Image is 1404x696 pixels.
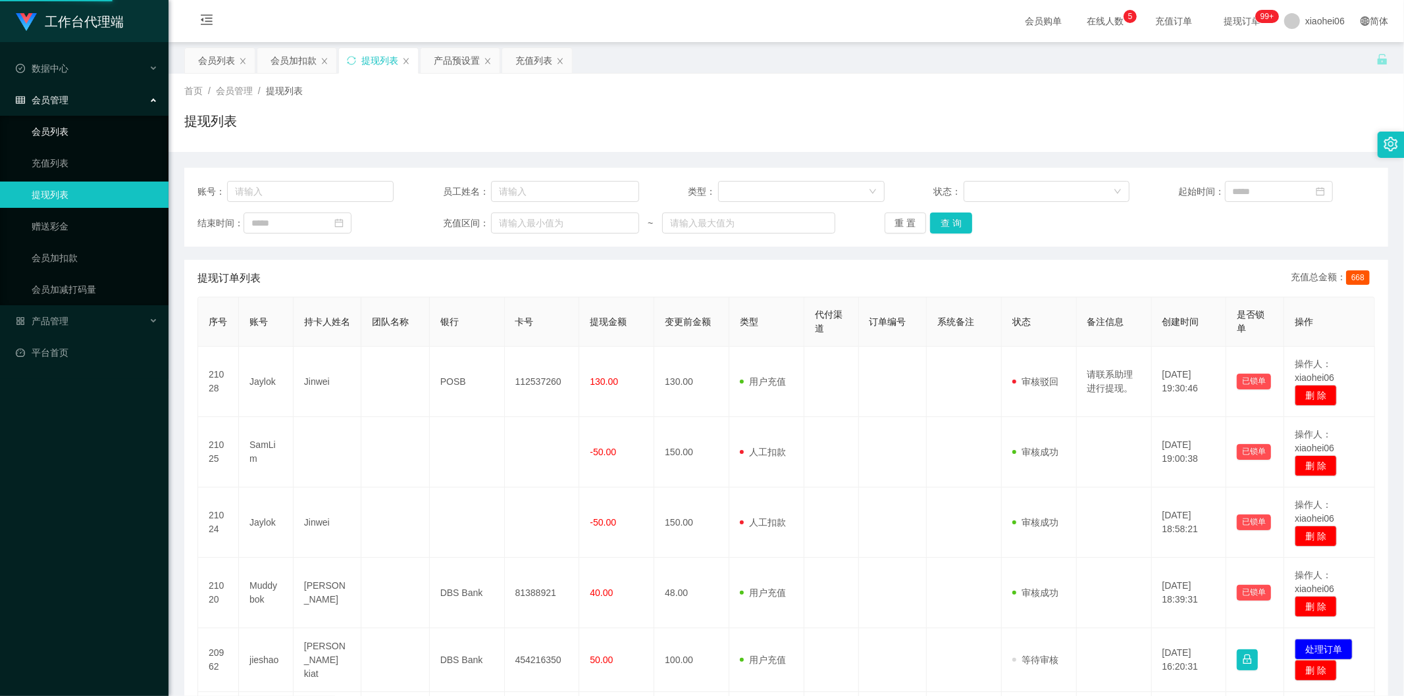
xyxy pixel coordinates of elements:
span: 操作人：xiaohei06 [1295,570,1334,594]
button: 查 询 [930,212,972,234]
td: 48.00 [654,558,729,628]
i: 图标: sync [347,56,356,65]
span: 提现订单 [1217,16,1267,26]
div: 产品预设置 [434,48,480,73]
td: DBS Bank [430,628,505,692]
td: 130.00 [654,347,729,417]
td: Jaylok [239,487,294,558]
span: 序号 [209,316,227,327]
td: 21020 [198,558,239,628]
span: -50.00 [590,447,616,457]
input: 请输入 [491,181,639,202]
h1: 工作台代理端 [45,1,124,43]
a: 提现列表 [32,182,158,208]
span: 持卡人姓名 [304,316,350,327]
i: 图标: table [16,95,25,105]
i: 图标: check-circle-o [16,64,25,73]
span: / [258,86,261,96]
td: 请联系助理进行提现。 [1077,347,1152,417]
td: [DATE] 18:39:31 [1152,558,1227,628]
td: 20962 [198,628,239,692]
span: 账号： [197,185,227,199]
span: 状态： [933,185,964,199]
button: 重 置 [885,212,927,234]
td: [DATE] 19:00:38 [1152,417,1227,487]
a: 赠送彩金 [32,213,158,239]
a: 充值列表 [32,150,158,176]
span: 40.00 [590,587,613,598]
button: 处理订单 [1295,639,1353,660]
td: 150.00 [654,417,729,487]
span: 变更前金额 [665,316,711,327]
td: 81388921 [505,558,580,628]
a: 图标: dashboard平台首页 [16,339,158,366]
span: 类型： [688,185,718,199]
td: [DATE] 19:30:46 [1152,347,1227,417]
span: 50.00 [590,655,613,665]
span: 卡号 [515,316,534,327]
button: 已锁单 [1237,585,1271,601]
input: 请输入最小值为 [491,212,639,234]
span: 系统备注 [937,316,974,327]
i: 图标: close [556,57,564,65]
span: 产品管理 [16,316,68,326]
span: / [208,86,211,96]
span: 操作人：xiaohei06 [1295,359,1334,383]
span: 员工姓名： [443,185,491,199]
i: 图标: down [1114,187,1122,197]
span: 审核驳回 [1012,376,1058,387]
span: 银行 [440,316,459,327]
i: 图标: unlock [1376,53,1388,65]
td: [DATE] 16:20:31 [1152,628,1227,692]
button: 删 除 [1295,596,1337,617]
span: 账号 [249,316,268,327]
span: 类型 [740,316,758,327]
span: 用户充值 [740,655,786,665]
div: 会员加扣款 [271,48,317,73]
div: 充值总金额： [1291,270,1375,286]
button: 已锁单 [1237,444,1271,460]
span: 审核成功 [1012,587,1058,598]
span: 数据中心 [16,63,68,74]
td: 21028 [198,347,239,417]
span: -50.00 [590,517,616,528]
span: 提现列表 [266,86,303,96]
span: 操作人：xiaohei06 [1295,499,1334,524]
span: 备注信息 [1087,316,1124,327]
span: 等待审核 [1012,655,1058,665]
input: 请输入 [227,181,394,202]
td: Jinwei [294,487,361,558]
input: 请输入最大值为 [662,212,835,234]
span: 130.00 [590,376,618,387]
i: 图标: down [869,187,877,197]
span: 订单编号 [870,316,906,327]
td: jieshao [239,628,294,692]
span: 668 [1346,270,1370,285]
td: 112537260 [505,347,580,417]
td: Jaylok [239,347,294,417]
button: 已锁单 [1237,374,1271,389]
span: 用户充值 [740,376,786,387]
h1: 提现列表 [184,111,237,131]
i: 图标: menu-fold [184,1,229,43]
span: 操作 [1295,316,1313,327]
a: 会员加扣款 [32,245,158,271]
td: SamLim [239,417,294,487]
span: 提现订单列表 [197,270,261,286]
span: 充值区间： [443,216,491,230]
span: 代付渠道 [815,309,843,334]
button: 图标: lock [1237,649,1258,670]
td: 100.00 [654,628,729,692]
span: 状态 [1012,316,1031,327]
span: 审核成功 [1012,447,1058,457]
span: 结束时间： [197,216,244,230]
span: 团队名称 [372,316,409,327]
span: 起始时间： [1179,185,1225,199]
div: 提现列表 [361,48,398,73]
span: 创建时间 [1162,316,1199,327]
span: 充值订单 [1149,16,1199,26]
span: 首页 [184,86,203,96]
sup: 5 [1124,10,1137,23]
sup: 1103 [1255,10,1279,23]
span: 会员管理 [216,86,253,96]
